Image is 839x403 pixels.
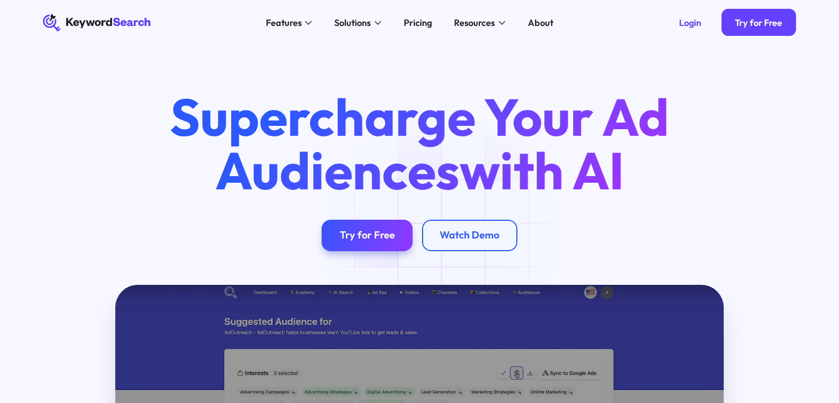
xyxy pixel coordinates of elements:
[340,229,395,242] div: Try for Free
[397,14,439,32] a: Pricing
[679,17,701,28] div: Login
[334,16,371,30] div: Solutions
[454,16,495,30] div: Resources
[440,229,499,242] div: Watch Demo
[459,137,624,203] span: with AI
[521,14,560,32] a: About
[149,90,690,197] h1: Supercharge Your Ad Audiences
[528,16,553,30] div: About
[665,9,714,36] a: Login
[735,17,782,28] div: Try for Free
[404,16,432,30] div: Pricing
[266,16,302,30] div: Features
[322,220,413,251] a: Try for Free
[722,9,796,36] a: Try for Free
